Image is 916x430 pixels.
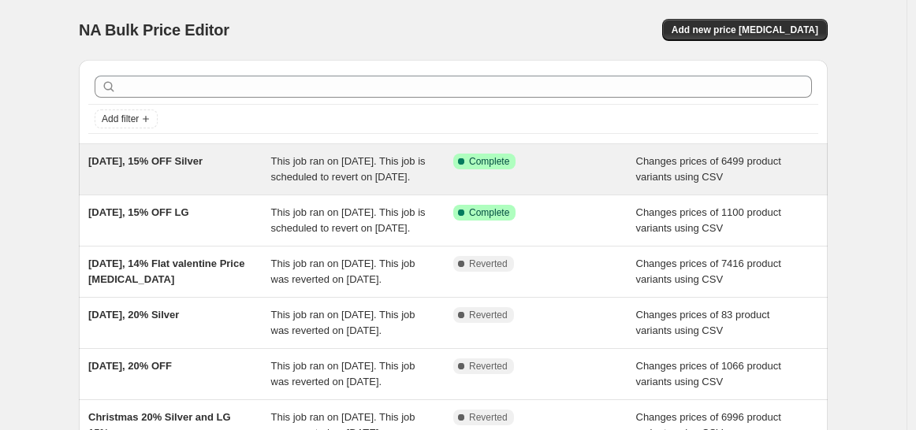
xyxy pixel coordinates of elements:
span: This job ran on [DATE]. This job is scheduled to revert on [DATE]. [271,206,426,234]
span: NA Bulk Price Editor [79,21,229,39]
span: Complete [469,206,509,219]
span: [DATE], 15% OFF LG [88,206,189,218]
span: Complete [469,155,509,168]
span: [DATE], 15% OFF Silver [88,155,203,167]
span: Changes prices of 7416 product variants using CSV [636,258,781,285]
span: This job ran on [DATE]. This job was reverted on [DATE]. [271,360,415,387]
span: This job ran on [DATE]. This job was reverted on [DATE]. [271,258,415,285]
span: This job ran on [DATE]. This job was reverted on [DATE]. [271,309,415,336]
span: Reverted [469,258,508,270]
span: Add new price [MEDICAL_DATA] [672,24,818,36]
span: Reverted [469,411,508,424]
span: Changes prices of 6499 product variants using CSV [636,155,781,183]
button: Add filter [95,109,158,128]
span: Changes prices of 1066 product variants using CSV [636,360,781,387]
span: [DATE], 20% Silver [88,309,179,321]
span: This job ran on [DATE]. This job is scheduled to revert on [DATE]. [271,155,426,183]
span: Changes prices of 83 product variants using CSV [636,309,770,336]
span: [DATE], 20% OFF [88,360,172,372]
span: Reverted [469,309,508,321]
span: Changes prices of 1100 product variants using CSV [636,206,781,234]
span: [DATE], 14% Flat valentine Price [MEDICAL_DATA] [88,258,244,285]
span: Reverted [469,360,508,373]
button: Add new price [MEDICAL_DATA] [662,19,828,41]
span: Add filter [102,113,139,125]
